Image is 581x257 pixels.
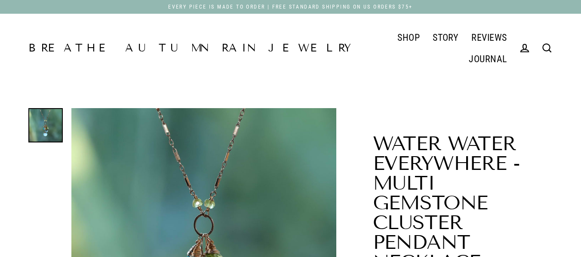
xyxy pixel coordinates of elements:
[28,43,356,54] a: Breathe Autumn Rain Jewelry
[426,27,465,48] a: STORY
[462,48,513,70] a: JOURNAL
[391,27,426,48] a: SHOP
[465,27,513,48] a: REVIEWS
[356,27,513,70] div: Primary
